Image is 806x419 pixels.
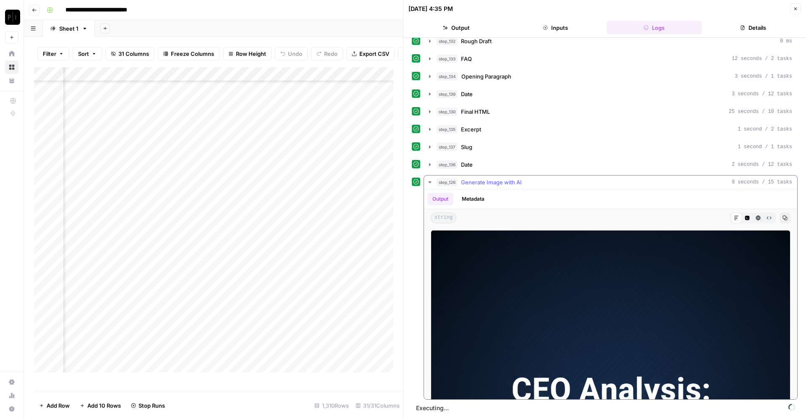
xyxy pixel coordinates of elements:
span: Add 10 Rows [87,401,121,410]
button: 3 seconds / 12 tasks [424,87,797,101]
span: 3 seconds / 1 tasks [735,73,792,80]
span: step_139 [437,90,458,98]
div: [DATE] 4:35 PM [408,5,453,13]
span: 9 seconds / 15 tasks [732,178,792,186]
span: Slug [461,143,472,151]
span: Rough Draft [461,37,492,45]
button: Inputs [508,21,603,34]
button: 31 Columns [105,47,154,60]
span: 3 seconds / 12 tasks [732,90,792,98]
button: Redo [311,47,343,60]
div: Sheet 1 [59,24,79,33]
span: step_130 [437,107,458,116]
button: Export CSV [346,47,395,60]
button: Help + Support [5,402,18,416]
span: FAQ [461,55,472,63]
span: step_132 [437,37,458,45]
a: Settings [5,375,18,389]
button: Add 10 Rows [75,399,126,412]
button: 1 second / 2 tasks [424,123,797,136]
span: step_133 [437,55,458,63]
img: Paragon (Prod) Logo [5,10,20,25]
button: Freeze Columns [158,47,220,60]
span: Sort [78,50,89,58]
span: Redo [324,50,338,58]
button: 12 seconds / 2 tasks [424,52,797,65]
span: Stop Runs [139,401,165,410]
span: step_126 [437,178,458,186]
div: 1,310 Rows [311,399,352,412]
button: Metadata [457,193,489,205]
span: Opening Paragraph [461,72,511,81]
a: Your Data [5,74,18,87]
span: step_136 [437,160,458,169]
a: Browse [5,60,18,74]
button: 25 seconds / 10 tasks [424,105,797,118]
a: Home [5,47,18,60]
span: step_135 [437,125,458,134]
div: 31/31 Columns [352,399,403,412]
span: 25 seconds / 10 tasks [729,108,792,115]
span: Final HTML [461,107,490,116]
span: string [431,212,456,223]
span: Add Row [47,401,70,410]
button: 3 seconds / 1 tasks [424,70,797,83]
button: Logs [607,21,702,34]
span: Export CSV [359,50,389,58]
a: Sheet 1 [43,20,95,37]
span: step_134 [437,72,458,81]
span: Date [461,160,473,169]
span: Filter [43,50,56,58]
button: Row Height [223,47,272,60]
button: 1 second / 1 tasks [424,140,797,154]
a: Usage [5,389,18,402]
span: Executing... [413,401,798,415]
span: Generate Image with AI [461,178,522,186]
button: 9 seconds / 15 tasks [424,175,797,189]
button: Output [408,21,504,34]
button: Details [705,21,801,34]
span: 31 Columns [118,50,149,58]
span: Freeze Columns [171,50,214,58]
button: Output [427,193,453,205]
button: Add Row [34,399,75,412]
span: Excerpt [461,125,481,134]
button: Sort [73,47,102,60]
button: Undo [275,47,308,60]
span: Undo [288,50,302,58]
span: Date [461,90,473,98]
div: 9 seconds / 15 tasks [424,189,797,399]
span: 0 ms [780,37,792,45]
span: 2 seconds / 12 tasks [732,161,792,168]
button: Filter [37,47,69,60]
button: Stop Runs [126,399,170,412]
button: 2 seconds / 12 tasks [424,158,797,171]
span: 1 second / 1 tasks [738,143,792,151]
span: 1 second / 2 tasks [738,126,792,133]
span: step_137 [437,143,458,151]
span: Row Height [236,50,266,58]
button: 0 ms [424,34,797,48]
button: Workspace: Paragon (Prod) [5,7,18,28]
span: 12 seconds / 2 tasks [732,55,792,63]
